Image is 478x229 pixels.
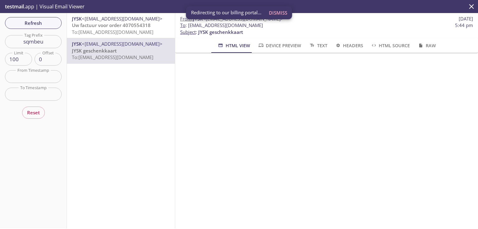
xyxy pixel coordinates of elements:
[72,54,153,60] span: To: [EMAIL_ADDRESS][DOMAIN_NAME]
[72,41,82,47] span: JYSK
[180,29,196,35] span: Subject
[5,17,62,29] button: Refresh
[67,38,175,63] div: JYSK<[EMAIL_ADDRESS][DOMAIN_NAME]>JYSK geschenkkaartTo:[EMAIL_ADDRESS][DOMAIN_NAME]
[67,13,175,64] nav: emails
[198,29,243,35] span: JYSK geschenkkaart
[5,3,24,10] span: testmail
[217,42,250,49] span: HTML View
[82,16,162,22] span: <[EMAIL_ADDRESS][DOMAIN_NAME]>
[417,42,436,49] span: Raw
[180,16,284,22] span: :
[72,22,151,28] span: Uw factuur voor order 4070554318
[269,9,287,17] span: Dismiss
[67,13,175,38] div: JYSK<[EMAIL_ADDRESS][DOMAIN_NAME]>Uw factuur voor order 4070554318To:[EMAIL_ADDRESS][DOMAIN_NAME]
[180,22,263,29] span: : [EMAIL_ADDRESS][DOMAIN_NAME]
[180,16,192,22] span: From
[371,42,410,49] span: HTML Source
[309,42,327,49] span: Text
[27,108,40,117] span: Reset
[82,41,162,47] span: <[EMAIL_ADDRESS][DOMAIN_NAME]>
[180,22,185,28] span: To
[72,29,153,35] span: To: [EMAIL_ADDRESS][DOMAIN_NAME]
[10,19,57,27] span: Refresh
[459,16,473,22] span: [DATE]
[72,16,82,22] span: JYSK
[72,48,117,54] span: JYSK geschenkkaart
[191,9,261,16] span: Redirecting to our billing portal...
[22,107,45,118] button: Reset
[335,42,363,49] span: Headers
[455,22,473,29] span: 5:44 pm
[180,22,473,35] p: :
[258,42,301,49] span: Device Preview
